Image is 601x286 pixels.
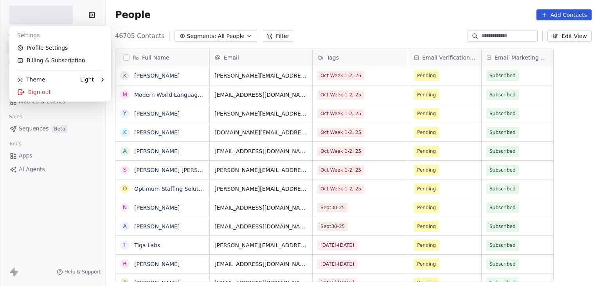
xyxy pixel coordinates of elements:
div: Settings [13,29,108,42]
div: Sign out [13,86,108,98]
div: Theme [17,76,45,83]
div: Light [80,76,94,83]
a: Billing & Subscription [13,54,108,67]
a: Profile Settings [13,42,108,54]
